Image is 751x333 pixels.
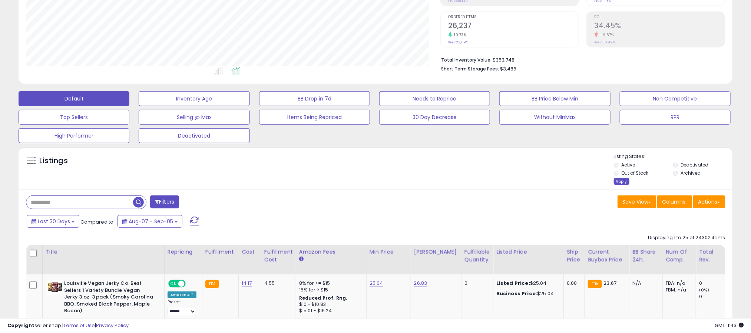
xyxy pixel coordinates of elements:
[464,280,487,287] div: 0
[657,195,692,208] button: Columns
[414,248,458,256] div: [PERSON_NAME]
[496,290,558,297] div: $25.04
[681,170,701,176] label: Archived
[19,91,129,106] button: Default
[242,280,252,287] a: 14.17
[169,281,178,287] span: ON
[715,322,744,329] span: 2025-10-6 11:43 GMT
[681,162,708,168] label: Deactivated
[620,110,731,125] button: RPR
[496,280,530,287] b: Listed Price:
[496,290,537,297] b: Business Price:
[205,280,219,288] small: FBA
[622,170,649,176] label: Out of Stock
[595,22,725,32] h2: 34.45%
[614,178,629,185] div: Apply
[666,287,690,293] div: FBM: n/a
[648,234,725,241] div: Displaying 1 to 25 of 24302 items
[588,248,626,264] div: Current Buybox Price
[299,301,361,308] div: $10 - $10.83
[242,248,258,256] div: Cost
[168,248,199,256] div: Repricing
[205,248,235,256] div: Fulfillment
[441,57,492,63] b: Total Inventory Value:
[139,91,249,106] button: Inventory Age
[441,55,719,64] li: $353,748
[699,293,729,300] div: 0
[118,215,182,228] button: Aug-07 - Sep-05
[150,195,179,208] button: Filters
[499,110,610,125] button: Without MinMax
[666,248,693,264] div: Num of Comp.
[168,300,196,316] div: Preset:
[622,162,635,168] label: Active
[496,248,560,256] div: Listed Price
[168,291,196,298] div: Amazon AI *
[693,195,725,208] button: Actions
[379,91,490,106] button: Needs to Reprice
[614,153,732,160] p: Listing States:
[38,218,70,225] span: Last 30 Days
[449,15,579,19] span: Ordered Items
[595,40,615,44] small: Prev: 36.99%
[449,22,579,32] h2: 26,237
[499,91,610,106] button: BB Price Below Min
[7,322,34,329] strong: Copyright
[63,322,95,329] a: Terms of Use
[567,248,582,264] div: Ship Price
[699,287,709,293] small: (0%)
[259,110,370,125] button: Items Being Repriced
[299,295,348,301] b: Reduced Prof. Rng.
[379,110,490,125] button: 30 Day Decrease
[370,248,408,256] div: Min Price
[699,248,726,264] div: Total Rev.
[264,280,290,287] div: 4.55
[299,280,361,287] div: 8% for <= $15
[441,66,499,72] b: Short Term Storage Fees:
[47,280,62,295] img: 51QHtlkgzyL._SL40_.jpg
[662,198,685,205] span: Columns
[39,156,68,166] h5: Listings
[7,322,129,329] div: seller snap | |
[299,248,363,256] div: Amazon Fees
[414,280,427,287] a: 26.83
[299,308,361,314] div: $15.01 - $16.24
[46,248,161,256] div: Title
[139,110,249,125] button: Selling @ Max
[500,65,517,72] span: $3,486
[666,280,690,287] div: FBA: n/a
[604,280,617,287] span: 23.67
[129,218,173,225] span: Aug-07 - Sep-05
[370,280,383,287] a: 25.04
[598,32,614,38] small: -6.87%
[496,280,558,287] div: $25.04
[567,280,579,287] div: 0.00
[588,280,602,288] small: FBA
[464,248,490,264] div: Fulfillable Quantity
[299,256,304,263] small: Amazon Fees.
[64,280,154,316] b: Louisville Vegan Jerky Co. Best Sellers 1 Variety Bundle Vegan Jerky 3 oz. 3 pack (Smoky Carolina...
[452,32,467,38] small: 10.73%
[264,248,293,264] div: Fulfillment Cost
[699,280,729,287] div: 0
[632,248,659,264] div: BB Share 24h.
[259,91,370,106] button: BB Drop in 7d
[595,15,725,19] span: ROI
[185,281,196,287] span: OFF
[19,110,129,125] button: Top Sellers
[449,40,469,44] small: Prev: 23,695
[19,128,129,143] button: High Performer
[618,195,656,208] button: Save View
[632,280,657,287] div: N/A
[299,287,361,293] div: 15% for > $15
[27,215,79,228] button: Last 30 Days
[96,322,129,329] a: Privacy Policy
[139,128,249,143] button: Deactivated
[620,91,731,106] button: Non Competitive
[80,218,115,225] span: Compared to:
